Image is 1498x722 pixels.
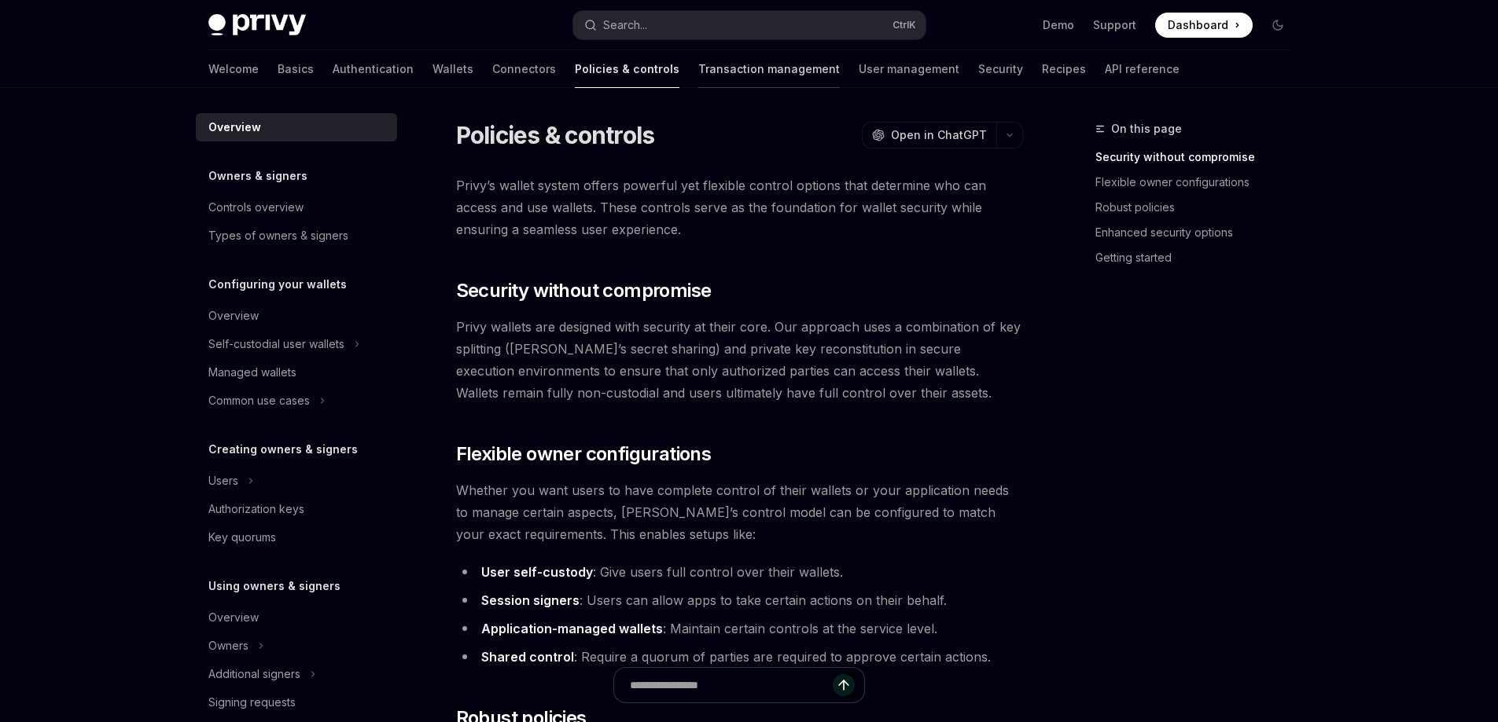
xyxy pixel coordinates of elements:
a: Controls overview [196,193,397,222]
strong: User self-custody [481,564,593,580]
a: Authorization keys [196,495,397,523]
div: Key quorums [208,528,276,547]
span: Security without compromise [456,278,712,303]
span: Ctrl K [893,19,916,31]
input: Ask a question... [630,668,833,702]
a: Key quorums [196,523,397,552]
span: Dashboard [1168,17,1228,33]
a: Authentication [333,50,414,88]
a: Enhanced security options [1095,220,1303,245]
a: Recipes [1042,50,1086,88]
button: Owners [196,632,272,660]
a: Types of owners & signers [196,222,397,250]
span: Open in ChatGPT [891,127,987,143]
button: Self-custodial user wallets [196,330,368,358]
div: Additional signers [208,665,300,684]
span: Flexible owner configurations [456,442,712,467]
h1: Policies & controls [456,121,655,149]
button: Common use cases [196,387,333,415]
div: Overview [208,608,259,627]
a: Welcome [208,50,259,88]
a: Dashboard [1155,13,1253,38]
h5: Owners & signers [208,167,307,185]
a: Overview [196,113,397,141]
h5: Using owners & signers [208,577,340,596]
strong: Session signers [481,592,580,608]
a: Signing requests [196,688,397,717]
a: API reference [1105,50,1180,88]
span: Privy’s wallet system offers powerful yet flexible control options that determine who can access ... [456,174,1023,240]
span: Privy wallets are designed with security at their core. Our approach uses a combination of key sp... [456,316,1023,404]
div: Overview [208,118,261,137]
div: Types of owners & signers [208,226,348,245]
div: Self-custodial user wallets [208,335,344,354]
div: Managed wallets [208,363,296,382]
a: Getting started [1095,245,1303,270]
button: Users [196,467,262,495]
a: Overview [196,302,397,330]
button: Toggle dark mode [1265,13,1290,38]
li: : Require a quorum of parties are required to approve certain actions. [456,646,1023,668]
span: Whether you want users to have complete control of their wallets or your application needs to man... [456,479,1023,545]
a: Managed wallets [196,358,397,387]
li: : Give users full control over their wallets. [456,561,1023,583]
a: Overview [196,603,397,632]
h5: Creating owners & signers [208,440,358,459]
div: Owners [208,636,248,655]
div: Authorization keys [208,500,304,519]
div: Overview [208,306,259,325]
span: On this page [1111,119,1182,138]
button: Additional signers [196,660,324,688]
strong: Application-managed wallets [481,621,663,636]
li: : Maintain certain controls at the service level. [456,618,1023,640]
a: Connectors [492,50,556,88]
a: Wallets [432,50,473,88]
a: Policies & controls [575,50,679,88]
a: Support [1093,17,1136,33]
div: Common use cases [208,391,310,410]
button: Send message [833,674,855,696]
div: Controls overview [208,198,304,217]
a: Security without compromise [1095,145,1303,170]
li: : Users can allow apps to take certain actions on their behalf. [456,589,1023,611]
h5: Configuring your wallets [208,275,347,294]
img: dark logo [208,14,306,36]
strong: Shared control [481,649,574,665]
button: Open in ChatGPT [862,122,996,148]
a: Robust policies [1095,195,1303,220]
div: Search... [603,16,647,35]
a: Flexible owner configurations [1095,170,1303,195]
div: Signing requests [208,693,296,712]
a: User management [859,50,959,88]
div: Users [208,471,238,490]
button: Search...CtrlK [573,11,926,39]
a: Basics [278,50,314,88]
a: Security [978,50,1023,88]
a: Demo [1043,17,1074,33]
a: Transaction management [698,50,840,88]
